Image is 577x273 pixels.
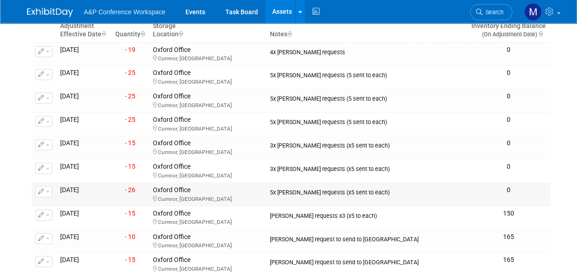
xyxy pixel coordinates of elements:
div: 0 [470,116,546,124]
div: 5x [PERSON_NAME] requests (x5 sent to each) [270,186,463,196]
div: Oxford Office [153,186,263,203]
div: Oxford Office [153,116,263,132]
div: Oxford Office [153,139,263,156]
th: Adjustment Effective Date : activate to sort column ascending [56,10,111,42]
td: [DATE] [56,159,111,182]
div: 5x [PERSON_NAME] requests (5 sent to each) [270,116,463,126]
div: 165 [470,256,546,264]
div: Cumnor, [GEOGRAPHIC_DATA] [153,54,263,62]
div: 3x [PERSON_NAME] requests (x5 sent to each) [270,139,463,149]
div: Cumnor, [GEOGRAPHIC_DATA] [153,124,263,132]
div: Oxford Office [153,46,263,63]
div: 4x [PERSON_NAME] requests [270,46,463,56]
div: Oxford Office [153,210,263,226]
div: [PERSON_NAME] request to send to [GEOGRAPHIC_DATA] [270,233,463,243]
span: (On Adjustment Date) [474,31,537,38]
img: Matt Hambridge [524,3,542,21]
td: [DATE] [56,89,111,113]
div: Cumnor, [GEOGRAPHIC_DATA] [153,264,263,273]
div: Cumnor, [GEOGRAPHIC_DATA] [153,194,263,203]
div: 0 [470,46,546,54]
span: - 26 [125,186,135,193]
div: 3x [PERSON_NAME] requests (x5 sent to each) [270,163,463,173]
td: [DATE] [56,66,111,89]
div: Oxford Office [153,163,263,179]
div: 0 [470,69,546,77]
th: Notes : activate to sort column ascending [266,10,466,42]
div: 0 [470,139,546,148]
div: Cumnor, [GEOGRAPHIC_DATA] [153,241,263,249]
span: A&P Conference Workspace [84,8,166,16]
div: [PERSON_NAME] request to send to [GEOGRAPHIC_DATA] [270,256,463,266]
div: Cumnor, [GEOGRAPHIC_DATA] [153,101,263,109]
div: Cumnor, [GEOGRAPHIC_DATA] [153,171,263,179]
a: Search [470,4,512,20]
div: Cumnor, [GEOGRAPHIC_DATA] [153,148,263,156]
span: Search [482,9,504,16]
th: Storage LocationInventory Ending Balance (On Adjustment Date) : activate to sort column ascending [466,10,550,42]
span: - 15 [125,163,135,170]
div: 5x [PERSON_NAME] requests (5 sent to each) [270,69,463,79]
span: - 19 [125,46,135,53]
td: [DATE] [56,182,111,206]
img: ExhibitDay [27,8,73,17]
td: [DATE] [56,42,111,66]
span: - 15 [125,139,135,147]
td: [DATE] [56,136,111,159]
td: [DATE] [56,206,111,229]
td: [DATE] [56,229,111,253]
div: 165 [470,233,546,241]
div: 150 [470,210,546,218]
div: 0 [470,92,546,101]
span: - 25 [125,92,135,100]
span: - 10 [125,233,135,240]
div: [PERSON_NAME] requests x3 (x5 to each) [270,210,463,220]
div: Oxford Office [153,92,263,109]
div: 0 [470,186,546,194]
span: - 15 [125,210,135,217]
span: - 15 [125,256,135,263]
div: Cumnor, [GEOGRAPHIC_DATA] [153,217,263,226]
th: Quantity : activate to sort column ascending [111,10,149,42]
div: Oxford Office [153,69,263,85]
div: 0 [470,163,546,171]
div: Cumnor, [GEOGRAPHIC_DATA] [153,77,263,85]
span: - 25 [125,116,135,123]
span: - 25 [125,69,135,76]
th: Storage Location : activate to sort column ascending [149,10,266,42]
td: [DATE] [56,113,111,136]
div: Oxford Office [153,256,263,273]
div: Oxford Office [153,233,263,250]
div: 5x [PERSON_NAME] requests (5 sent to each) [270,92,463,102]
